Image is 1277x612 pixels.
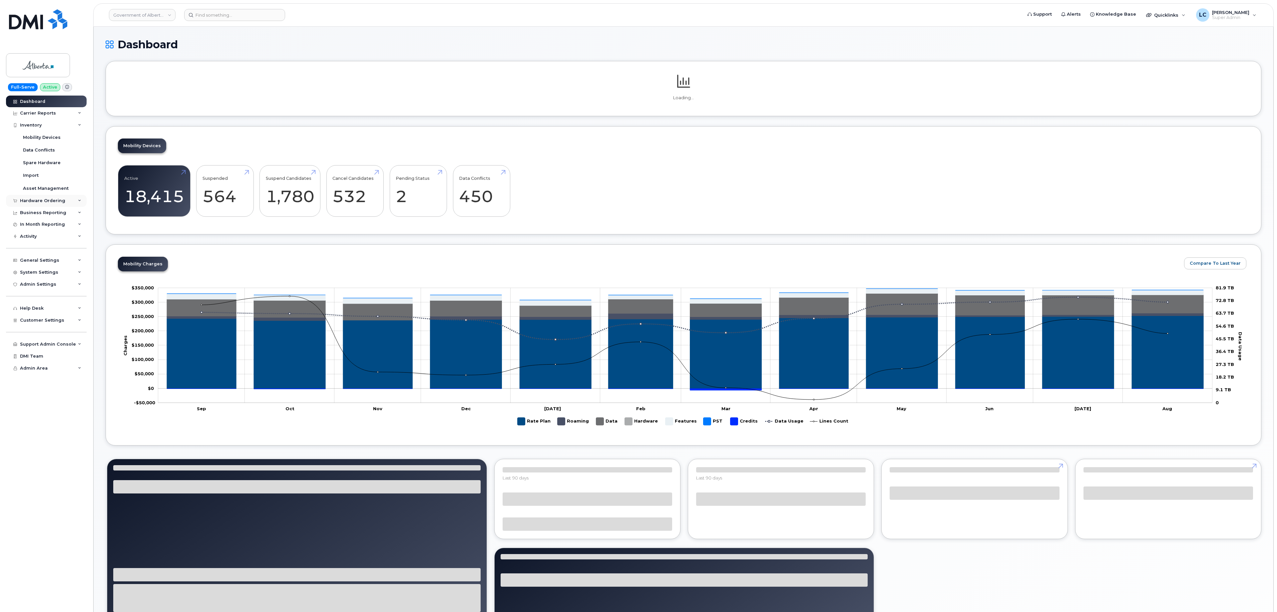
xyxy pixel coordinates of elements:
[132,314,154,319] g: $0
[132,357,154,362] tspan: $100,000
[132,314,154,319] tspan: $250,000
[1216,349,1234,354] tspan: 36.4 TB
[810,415,848,428] g: Lines Count
[985,406,994,411] tspan: Jun
[503,475,529,480] span: Last 90 days
[106,39,1261,50] h1: Dashboard
[132,328,154,333] tspan: $200,000
[132,357,154,362] g: $0
[636,406,645,411] tspan: Feb
[132,299,154,305] g: $0
[730,415,759,428] g: Credits
[118,95,1249,101] p: Loading...
[132,328,154,333] g: $0
[1216,298,1234,303] tspan: 72.8 TB
[703,415,724,428] g: PST
[1216,323,1234,329] tspan: 54.6 TB
[134,400,155,405] tspan: -$50,000
[1216,336,1234,341] tspan: 45.5 TB
[132,343,154,348] tspan: $150,000
[266,169,314,213] a: Suspend Candidates 1,780
[1216,311,1234,316] tspan: 63.7 TB
[1216,285,1234,290] tspan: 81.9 TB
[459,169,504,213] a: Data Conflicts 450
[285,406,294,411] tspan: Oct
[518,415,848,428] g: Legend
[118,257,168,271] a: Mobility Charges
[1184,257,1246,269] button: Compare To Last Year
[203,169,247,213] a: Suspended 564
[123,335,128,356] tspan: Charges
[721,406,730,411] tspan: Mar
[132,285,154,290] g: $0
[373,406,382,411] tspan: Nov
[167,293,1203,320] g: Data
[544,406,561,411] tspan: [DATE]
[1216,362,1234,367] tspan: 27.3 TB
[1238,332,1243,361] tspan: Data Usage
[135,371,154,377] tspan: $50,000
[167,289,1203,306] g: Features
[197,406,206,411] tspan: Sep
[148,386,154,391] tspan: $0
[1162,406,1172,411] tspan: Aug
[596,415,618,428] g: Data
[132,299,154,305] tspan: $300,000
[132,343,154,348] g: $0
[665,415,697,428] g: Features
[1216,374,1234,380] tspan: 18.2 TB
[809,406,818,411] tspan: Apr
[1216,400,1219,405] tspan: 0
[118,139,166,153] a: Mobility Devices
[135,371,154,377] g: $0
[461,406,471,411] tspan: Dec
[167,313,1203,321] g: Roaming
[132,285,154,290] tspan: $350,000
[1190,260,1241,266] span: Compare To Last Year
[625,415,659,428] g: Hardware
[134,400,155,405] g: $0
[1074,406,1091,411] tspan: [DATE]
[696,475,722,480] span: Last 90 days
[396,169,441,213] a: Pending Status 2
[124,169,184,213] a: Active 18,415
[558,415,590,428] g: Roaming
[765,415,803,428] g: Data Usage
[167,316,1203,389] g: Rate Plan
[518,415,551,428] g: Rate Plan
[332,169,377,213] a: Cancel Candidates 532
[1216,387,1231,393] tspan: 9.1 TB
[897,406,906,411] tspan: May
